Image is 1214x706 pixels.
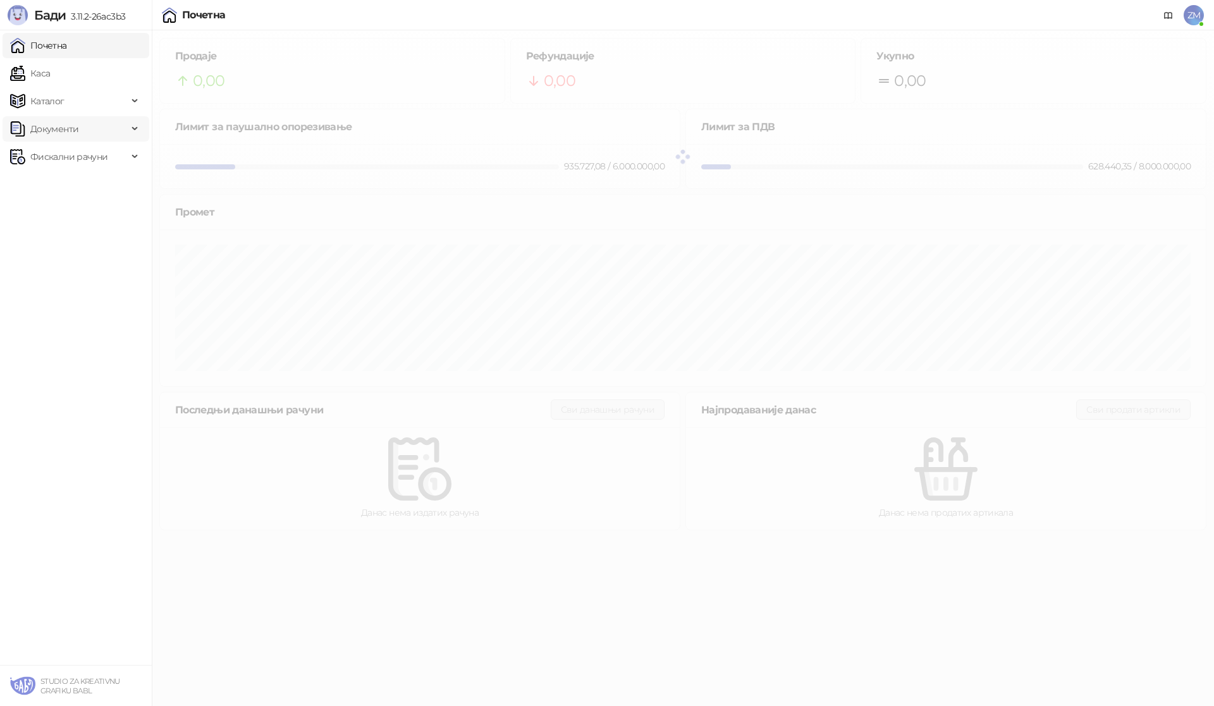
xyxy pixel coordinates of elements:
[8,5,28,25] img: Logo
[10,61,50,86] a: Каса
[182,10,226,20] div: Почетна
[10,673,35,698] img: 64x64-companyLogo-4d0a4515-02ce-43d0-8af4-3da660a44a69.png
[40,677,120,695] small: STUDIO ZA KREATIVNU GRAFIKU BABL
[30,116,78,142] span: Документи
[10,33,67,58] a: Почетна
[66,11,125,22] span: 3.11.2-26ac3b3
[30,88,64,114] span: Каталог
[1184,5,1204,25] span: ZM
[30,144,107,169] span: Фискални рачуни
[34,8,66,23] span: Бади
[1158,5,1179,25] a: Документација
